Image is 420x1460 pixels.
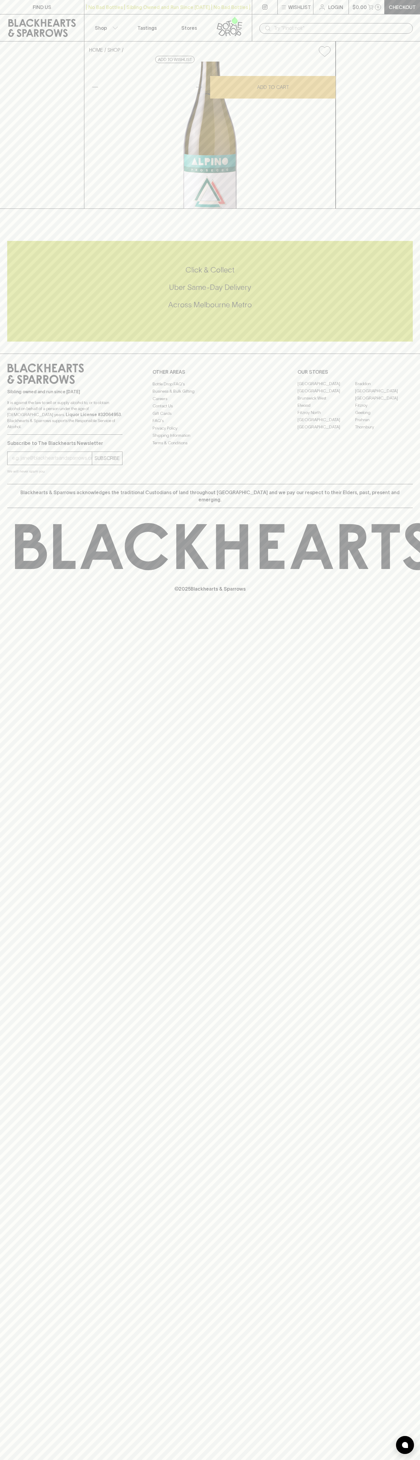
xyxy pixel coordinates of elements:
[402,1442,408,1448] img: bubble-icon
[153,368,268,376] p: OTHER AREAS
[153,432,268,439] a: Shipping Information
[298,368,413,376] p: OUR STORES
[298,388,355,395] a: [GEOGRAPHIC_DATA]
[7,241,413,342] div: Call to action block
[298,424,355,431] a: [GEOGRAPHIC_DATA]
[126,14,168,41] a: Tastings
[153,417,268,424] a: FAQ's
[352,4,367,11] p: $0.00
[7,282,413,292] h5: Uber Same-Day Delivery
[153,388,268,395] a: Business & Bulk Gifting
[153,395,268,402] a: Careers
[89,47,103,53] a: HOME
[12,489,408,503] p: Blackhearts & Sparrows acknowledges the traditional Custodians of land throughout [GEOGRAPHIC_DAT...
[181,24,197,32] p: Stores
[7,468,122,474] p: We will never spam you
[153,424,268,432] a: Privacy Policy
[298,402,355,409] a: Elwood
[355,416,413,424] a: Prahran
[377,5,379,9] p: 0
[257,84,289,91] p: ADD TO CART
[274,23,408,33] input: Try "Pinot noir"
[153,403,268,410] a: Contact Us
[155,56,195,63] button: Add to wishlist
[210,76,336,99] button: ADD TO CART
[7,300,413,310] h5: Across Melbourne Metro
[298,416,355,424] a: [GEOGRAPHIC_DATA]
[7,265,413,275] h5: Click & Collect
[33,4,51,11] p: FIND US
[355,402,413,409] a: Fitzroy
[92,452,122,465] button: SUBSCRIBE
[298,380,355,388] a: [GEOGRAPHIC_DATA]
[153,410,268,417] a: Gift Cards
[316,44,333,59] button: Add to wishlist
[7,400,122,430] p: It is against the law to sell or supply alcohol to, or to obtain alcohol on behalf of a person un...
[84,14,126,41] button: Shop
[137,24,157,32] p: Tastings
[153,380,268,388] a: Bottle Drop FAQ's
[355,388,413,395] a: [GEOGRAPHIC_DATA]
[298,409,355,416] a: Fitzroy North
[7,440,122,447] p: Subscribe to The Blackhearts Newsletter
[95,24,107,32] p: Shop
[12,453,92,463] input: e.g. jane@blackheartsandsparrows.com.au
[153,439,268,446] a: Terms & Conditions
[168,14,210,41] a: Stores
[84,62,335,208] img: 38288.png
[328,4,343,11] p: Login
[389,4,416,11] p: Checkout
[107,47,120,53] a: SHOP
[355,424,413,431] a: Thornbury
[355,409,413,416] a: Geelong
[95,455,120,462] p: SUBSCRIBE
[66,412,121,417] strong: Liquor License #32064953
[355,380,413,388] a: Braddon
[288,4,311,11] p: Wishlist
[355,395,413,402] a: [GEOGRAPHIC_DATA]
[7,389,122,395] p: Sibling owned and run since [DATE]
[298,395,355,402] a: Brunswick West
